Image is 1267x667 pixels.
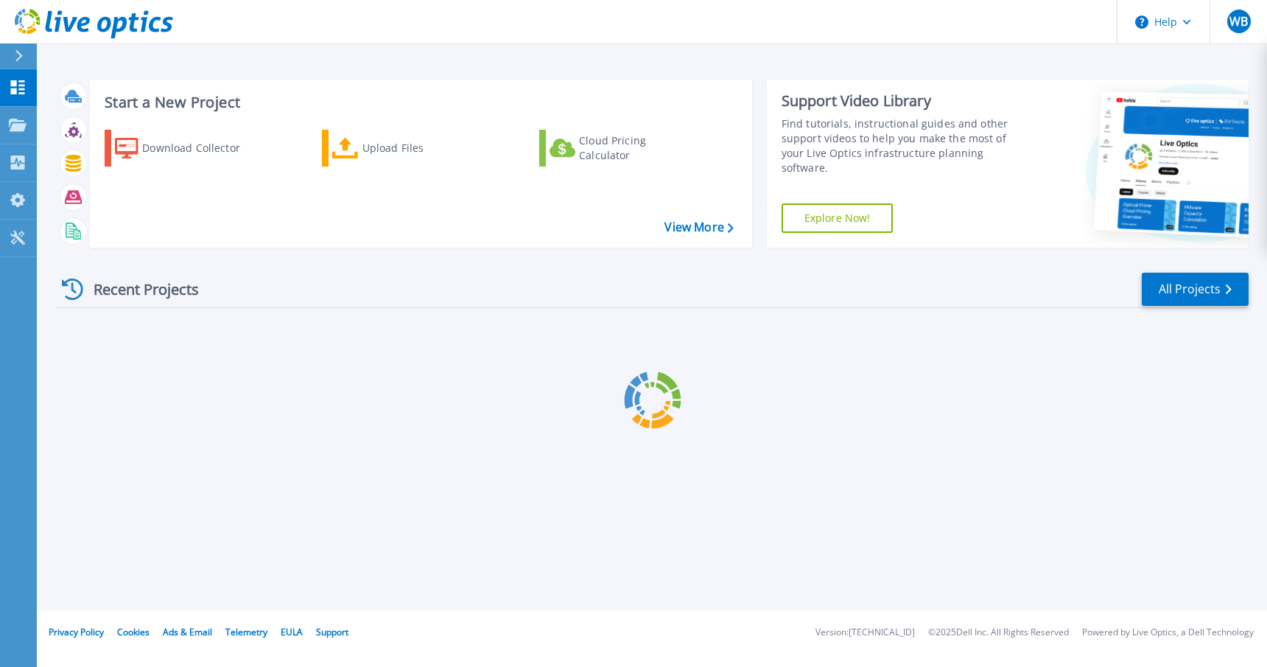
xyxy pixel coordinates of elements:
a: Upload Files [322,130,486,167]
a: Privacy Policy [49,626,104,638]
li: Powered by Live Optics, a Dell Technology [1082,628,1254,638]
a: Ads & Email [163,626,212,638]
div: Upload Files [362,133,480,163]
a: Download Collector [105,130,269,167]
div: Recent Projects [57,271,219,307]
div: Support Video Library [782,91,1025,111]
li: Version: [TECHNICAL_ID] [815,628,915,638]
li: © 2025 Dell Inc. All Rights Reserved [928,628,1069,638]
a: Cookies [117,626,150,638]
a: Explore Now! [782,203,894,233]
h3: Start a New Project [105,94,733,111]
div: Download Collector [142,133,260,163]
div: Cloud Pricing Calculator [579,133,697,163]
a: View More [664,220,733,234]
a: Cloud Pricing Calculator [539,130,703,167]
span: WB [1229,15,1248,27]
a: Telemetry [225,626,267,638]
a: All Projects [1142,273,1249,306]
div: Find tutorials, instructional guides and other support videos to help you make the most of your L... [782,116,1025,175]
a: EULA [281,626,303,638]
a: Support [316,626,348,638]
